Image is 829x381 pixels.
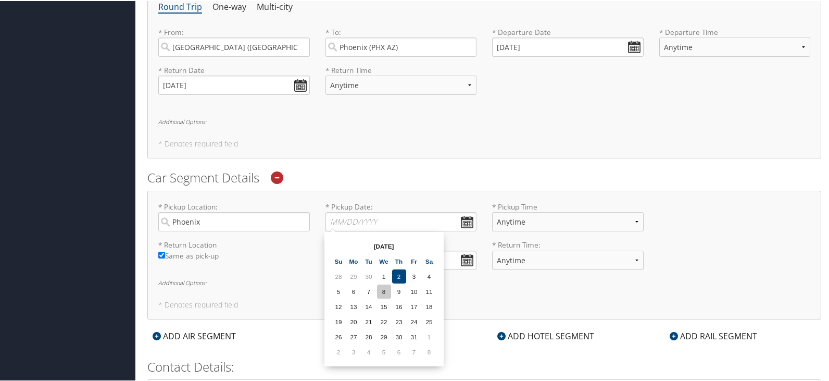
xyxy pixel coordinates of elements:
td: 29 [377,329,391,343]
td: 18 [422,299,436,313]
td: 13 [347,299,361,313]
td: 16 [392,299,406,313]
h6: Additional Options: [158,118,810,124]
td: 4 [422,268,436,282]
td: 21 [362,314,376,328]
td: 20 [347,314,361,328]
input: Same as pick-up [158,251,165,257]
h5: * Denotes required field [158,300,810,308]
td: 3 [407,268,421,282]
td: 1 [422,329,436,343]
div: ADD CAR SEGMENT [320,329,417,341]
label: * Return Location [158,239,310,249]
td: 27 [347,329,361,343]
td: 17 [407,299,421,313]
th: [DATE] [347,238,421,252]
td: 14 [362,299,376,313]
label: * From: [158,26,310,56]
td: 2 [392,268,406,282]
th: Fr [407,253,421,267]
td: 10 [407,284,421,298]
td: 31 [407,329,421,343]
div: ADD RAIL SEGMENT [664,329,762,341]
label: * Return Time [325,64,477,75]
td: 4 [362,344,376,358]
select: * Departure Time [659,36,811,56]
td: 7 [407,344,421,358]
td: 28 [362,329,376,343]
input: MM/DD/YYYY [492,36,644,56]
td: 30 [362,268,376,282]
td: 26 [332,329,346,343]
div: ADD HOTEL SEGMENT [492,329,599,341]
label: * To: [325,26,477,56]
td: 6 [347,284,361,298]
input: MM/DD/YYYY [158,75,310,94]
td: 12 [332,299,346,313]
th: Th [392,253,406,267]
label: * Return Time: [492,239,644,277]
th: Su [332,253,346,267]
td: 30 [392,329,406,343]
td: 7 [362,284,376,298]
td: 24 [407,314,421,328]
td: 29 [347,268,361,282]
td: 9 [392,284,406,298]
select: * Pickup Time [492,211,644,230]
td: 5 [377,344,391,358]
td: 8 [377,284,391,298]
td: 8 [422,344,436,358]
td: 5 [332,284,346,298]
input: City or Airport Code [158,36,310,56]
h2: Car Segment Details [147,168,821,186]
td: 15 [377,299,391,313]
td: 6 [392,344,406,358]
input: City or Airport Code [325,36,477,56]
label: Same as pick-up [158,250,310,266]
label: * Pickup Date: [325,201,477,230]
th: Mo [347,253,361,267]
label: * Departure Date [492,26,644,36]
select: * Return Time: [492,250,644,269]
td: 3 [347,344,361,358]
th: Tu [362,253,376,267]
th: Sa [422,253,436,267]
h2: Contact Details: [147,357,821,375]
td: 11 [422,284,436,298]
div: ADD AIR SEGMENT [147,329,241,341]
h6: Additional Options: [158,279,810,285]
th: We [377,253,391,267]
label: * Departure Time [659,26,811,64]
td: 1 [377,268,391,282]
td: 25 [422,314,436,328]
label: * Return Date [158,64,310,75]
td: 2 [332,344,346,358]
td: 28 [332,268,346,282]
input: * Pickup Date: [325,211,477,230]
label: * Pickup Time [492,201,644,239]
td: 23 [392,314,406,328]
h5: * Denotes required field [158,139,810,146]
td: 22 [377,314,391,328]
label: * Pickup Location: [158,201,310,230]
td: 19 [332,314,346,328]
